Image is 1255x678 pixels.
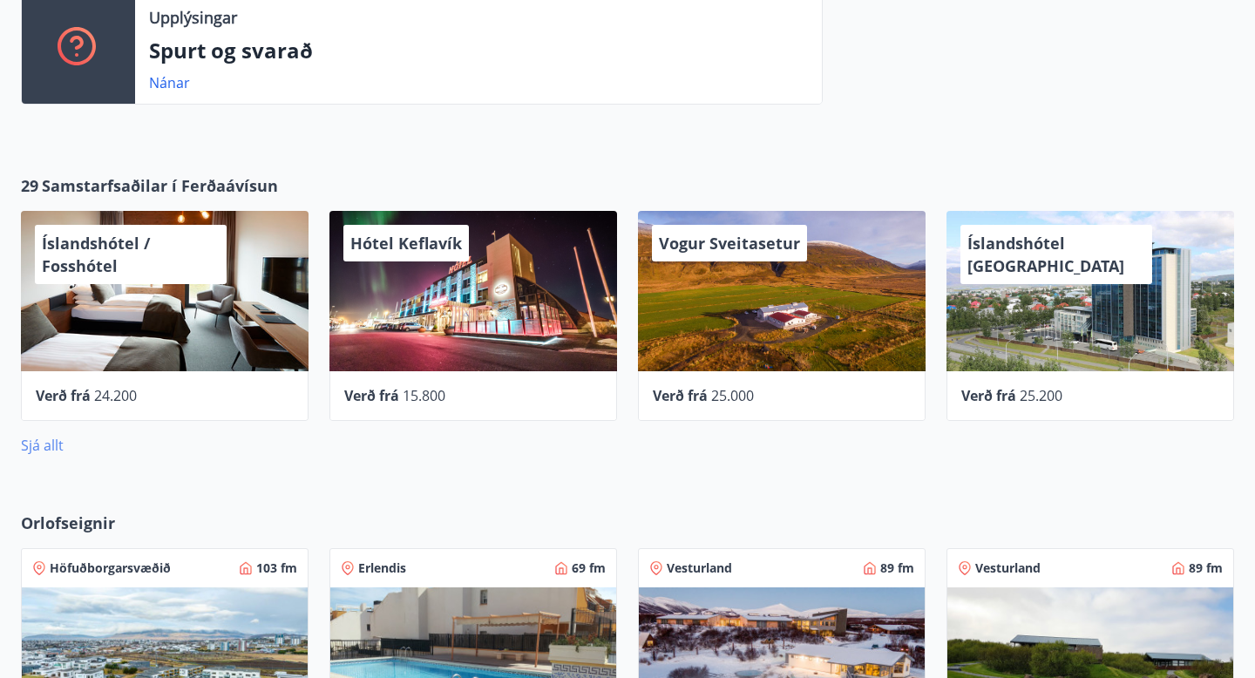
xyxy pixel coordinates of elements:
span: 25.200 [1020,386,1062,405]
a: Nánar [149,73,190,92]
span: Samstarfsaðilar í Ferðaávísun [42,174,278,197]
span: 15.800 [403,386,445,405]
span: Verð frá [36,386,91,405]
span: 69 fm [572,559,606,577]
span: Hótel Keflavík [350,233,462,254]
span: 24.200 [94,386,137,405]
span: Verð frá [344,386,399,405]
p: Spurt og svarað [149,36,808,65]
span: Orlofseignir [21,512,115,534]
span: Íslandshótel / Fosshótel [42,233,150,276]
span: 29 [21,174,38,197]
p: Upplýsingar [149,6,237,29]
span: 103 fm [256,559,297,577]
span: Íslandshótel [GEOGRAPHIC_DATA] [967,233,1124,276]
span: Verð frá [653,386,708,405]
span: 89 fm [1189,559,1223,577]
a: Sjá allt [21,436,64,455]
span: Verð frá [961,386,1016,405]
span: Vogur Sveitasetur [659,233,800,254]
span: 25.000 [711,386,754,405]
span: Vesturland [667,559,732,577]
span: Höfuðborgarsvæðið [50,559,171,577]
span: 89 fm [880,559,914,577]
span: Erlendis [358,559,406,577]
span: Vesturland [975,559,1041,577]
